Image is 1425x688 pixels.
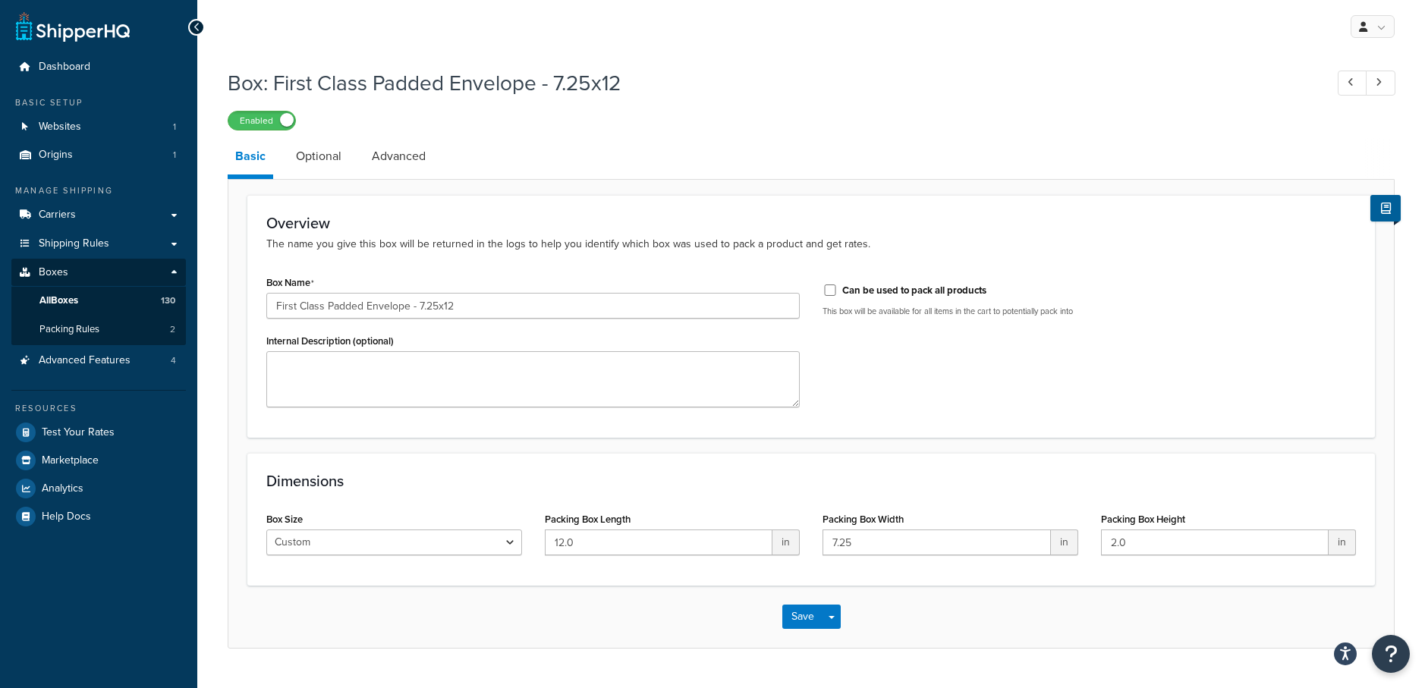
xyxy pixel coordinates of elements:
div: Manage Shipping [11,184,186,197]
a: AllBoxes130 [11,287,186,315]
li: Packing Rules [11,316,186,344]
span: Boxes [39,266,68,279]
span: Websites [39,121,81,134]
label: Packing Box Width [823,514,904,525]
label: Enabled [228,112,295,130]
label: Packing Box Height [1101,514,1185,525]
button: Show Help Docs [1370,195,1401,221]
p: This box will be available for all items in the cart to potentially pack into [823,306,1356,317]
h3: Dimensions [266,473,1356,489]
span: in [1051,529,1078,555]
span: Test Your Rates [42,426,115,439]
button: Save [782,605,823,629]
a: Boxes [11,259,186,287]
span: Shipping Rules [39,237,109,250]
a: Dashboard [11,53,186,81]
button: Open Resource Center [1372,635,1410,673]
a: Carriers [11,201,186,229]
span: Advanced Features [39,354,131,367]
li: Boxes [11,259,186,345]
label: Box Name [266,277,314,289]
a: Test Your Rates [11,419,186,446]
span: in [772,529,800,555]
a: Websites1 [11,113,186,141]
a: Next Record [1366,71,1395,96]
a: Advanced Features4 [11,347,186,375]
span: Analytics [42,482,83,495]
label: Can be used to pack all products [842,284,986,297]
a: Basic [228,138,273,179]
span: 4 [171,354,176,367]
span: 130 [161,294,175,307]
label: Box Size [266,514,303,525]
a: Analytics [11,475,186,502]
label: Packing Box Length [545,514,631,525]
a: Packing Rules2 [11,316,186,344]
li: Advanced Features [11,347,186,375]
a: Marketplace [11,447,186,474]
span: in [1329,529,1356,555]
a: Help Docs [11,503,186,530]
span: All Boxes [39,294,78,307]
p: The name you give this box will be returned in the logs to help you identify which box was used t... [266,236,1356,253]
label: Internal Description (optional) [266,335,394,347]
h1: Box: First Class Padded Envelope - 7.25x12 [228,68,1310,98]
span: 1 [173,149,176,162]
div: Resources [11,402,186,415]
li: Websites [11,113,186,141]
div: Basic Setup [11,96,186,109]
h3: Overview [266,215,1356,231]
a: Origins1 [11,141,186,169]
span: Carriers [39,209,76,221]
span: Marketplace [42,454,99,467]
span: Packing Rules [39,323,99,336]
span: 1 [173,121,176,134]
span: Dashboard [39,61,90,74]
span: Origins [39,149,73,162]
span: 2 [170,323,175,336]
li: Origins [11,141,186,169]
a: Optional [288,138,349,174]
span: Help Docs [42,511,91,523]
a: Previous Record [1338,71,1367,96]
a: Shipping Rules [11,230,186,258]
a: Advanced [364,138,433,174]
